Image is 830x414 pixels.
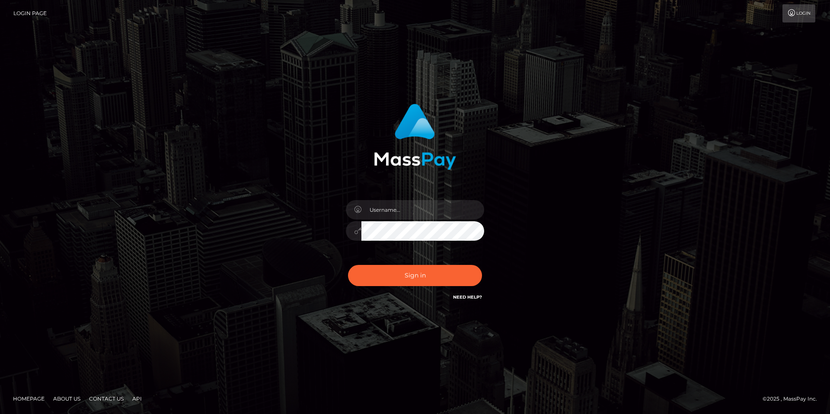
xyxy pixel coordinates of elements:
[86,392,127,405] a: Contact Us
[782,4,815,22] a: Login
[10,392,48,405] a: Homepage
[348,265,482,286] button: Sign in
[763,394,824,404] div: © 2025 , MassPay Inc.
[129,392,145,405] a: API
[374,104,456,170] img: MassPay Login
[361,200,484,220] input: Username...
[13,4,47,22] a: Login Page
[453,294,482,300] a: Need Help?
[50,392,84,405] a: About Us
